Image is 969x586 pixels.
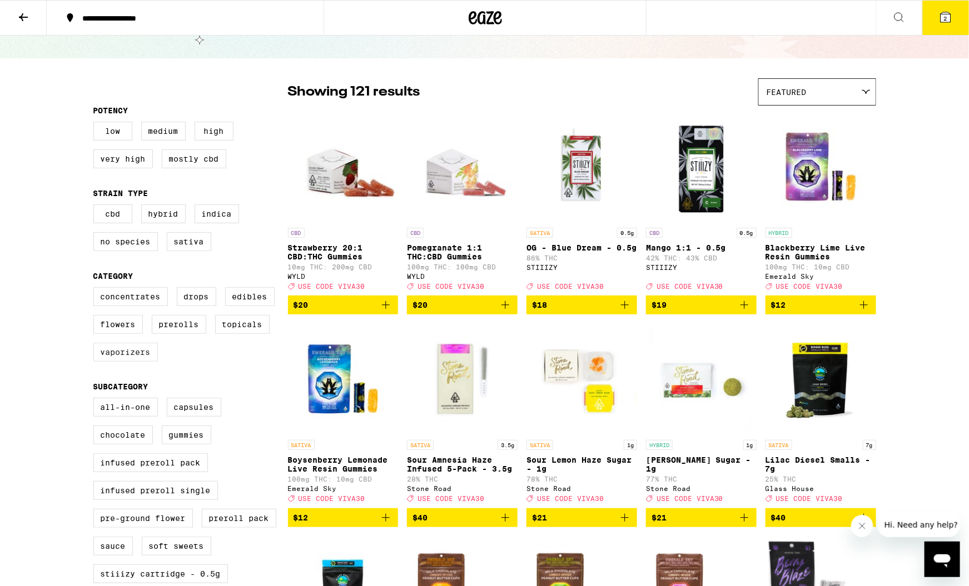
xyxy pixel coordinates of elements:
div: STIIIZY [646,264,757,271]
button: Add to bag [526,508,637,527]
img: Stone Road - Oreo Biscotti Sugar - 1g [646,323,757,434]
legend: Potency [93,106,128,115]
a: Open page for Oreo Biscotti Sugar - 1g from Stone Road [646,323,757,508]
p: 78% THC [526,475,637,483]
span: USE CODE VIVA30 [299,283,365,290]
img: Glass House - Lilac Diesel Smalls - 7g [766,323,876,434]
p: Showing 121 results [288,83,420,102]
span: $20 [413,300,428,309]
span: $18 [532,300,547,309]
p: SATIVA [526,228,553,238]
div: Stone Road [407,485,518,492]
a: Open page for OG - Blue Dream - 0.5g from STIIIZY [526,111,637,295]
a: Open page for Lilac Diesel Smalls - 7g from Glass House [766,323,876,508]
button: Add to bag [407,295,518,314]
p: SATIVA [766,440,792,450]
span: $12 [771,300,786,309]
label: Chocolate [93,425,153,444]
button: Add to bag [526,295,637,314]
div: Emerald Sky [766,273,876,280]
span: USE CODE VIVA30 [418,495,484,503]
p: 86% THC [526,254,637,262]
p: 25% THC [766,475,876,483]
p: 0.5g [617,228,637,238]
label: Edibles [225,287,275,306]
p: OG - Blue Dream - 0.5g [526,243,637,252]
iframe: Button to launch messaging window [925,542,960,577]
label: Concentrates [93,287,168,306]
label: All-In-One [93,398,158,417]
span: $40 [771,513,786,522]
label: Pre-ground Flower [93,509,193,528]
label: Flowers [93,315,143,334]
span: USE CODE VIVA30 [657,283,723,290]
button: Add to bag [766,295,876,314]
legend: Strain Type [93,189,148,198]
p: 42% THC: 43% CBD [646,254,757,262]
button: Add to bag [646,295,757,314]
img: WYLD - Pomegranate 1:1 THC:CBD Gummies [407,111,518,222]
span: $40 [413,513,428,522]
p: CBD [288,228,305,238]
span: USE CODE VIVA30 [776,283,843,290]
span: Featured [767,88,807,97]
label: Drops [177,287,216,306]
span: USE CODE VIVA30 [299,495,365,503]
p: 10mg THC: 200mg CBD [288,263,399,271]
p: Pomegranate 1:1 THC:CBD Gummies [407,243,518,261]
p: 1g [743,440,757,450]
p: SATIVA [288,440,315,450]
label: Preroll Pack [202,509,276,528]
p: Boysenberry Lemonade Live Resin Gummies [288,455,399,473]
span: USE CODE VIVA30 [537,495,604,503]
button: Add to bag [288,508,399,527]
div: WYLD [407,273,518,280]
legend: Category [93,272,133,281]
label: Gummies [162,425,211,444]
a: Open page for Sour Amnesia Haze Infused 5-Pack - 3.5g from Stone Road [407,323,518,508]
p: Mango 1:1 - 0.5g [646,243,757,252]
div: Stone Road [526,485,637,492]
label: Hybrid [141,204,186,223]
a: Open page for Pomegranate 1:1 THC:CBD Gummies from WYLD [407,111,518,295]
span: USE CODE VIVA30 [537,283,604,290]
img: STIIIZY - Mango 1:1 - 0.5g [646,111,757,222]
span: $21 [652,513,667,522]
p: HYBRID [646,440,673,450]
img: STIIIZY - OG - Blue Dream - 0.5g [526,111,637,222]
label: High [195,122,233,141]
p: CBD [407,228,424,238]
span: USE CODE VIVA30 [418,283,484,290]
a: Open page for Blackberry Lime Live Resin Gummies from Emerald Sky [766,111,876,295]
span: 2 [944,15,947,22]
span: $19 [652,300,667,309]
span: $21 [532,513,547,522]
button: 2 [922,1,969,35]
p: HYBRID [766,228,792,238]
p: 3.5g [498,440,518,450]
img: WYLD - Strawberry 20:1 CBD:THC Gummies [288,111,399,222]
label: Vaporizers [93,343,158,362]
p: 1g [624,440,637,450]
iframe: Close message [851,515,873,537]
legend: Subcategory [93,382,148,391]
p: SATIVA [526,440,553,450]
p: 100mg THC: 10mg CBD [288,475,399,483]
p: 100mg THC: 10mg CBD [766,263,876,271]
p: 77% THC [646,475,757,483]
a: Open page for Boysenberry Lemonade Live Resin Gummies from Emerald Sky [288,323,399,508]
label: Low [93,122,132,141]
span: $12 [294,513,309,522]
button: Add to bag [646,508,757,527]
span: USE CODE VIVA30 [776,495,843,503]
label: Sativa [167,232,211,251]
div: Glass House [766,485,876,492]
div: STIIIZY [526,264,637,271]
label: Mostly CBD [162,149,226,168]
iframe: Message from company [878,513,960,537]
p: [PERSON_NAME] Sugar - 1g [646,455,757,473]
div: WYLD [288,273,399,280]
label: No Species [93,232,158,251]
p: Strawberry 20:1 CBD:THC Gummies [288,243,399,261]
